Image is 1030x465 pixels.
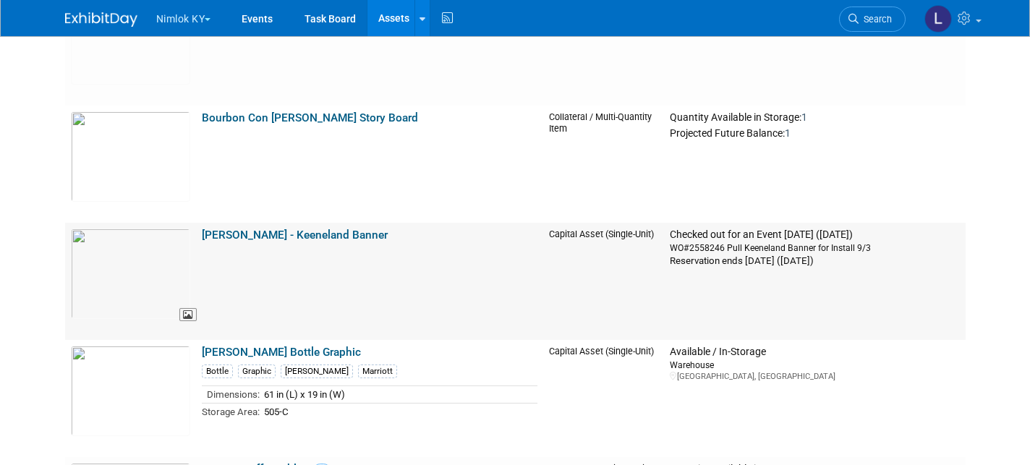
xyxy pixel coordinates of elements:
[202,386,260,404] td: Dimensions:
[281,364,353,378] div: [PERSON_NAME]
[839,7,906,32] a: Search
[670,229,959,242] div: Checked out for an Event [DATE] ([DATE])
[670,359,959,371] div: Warehouse
[670,111,959,124] div: Quantity Available in Storage:
[202,229,388,242] a: [PERSON_NAME] - Keeneland Banner
[801,111,807,123] span: 1
[238,364,276,378] div: Graphic
[260,403,538,419] td: 505-C
[670,254,959,268] div: Reservation ends [DATE] ([DATE])
[202,346,361,359] a: [PERSON_NAME] Bottle Graphic
[358,364,397,378] div: Marriott
[543,340,664,457] td: Capital Asset (Single-Unit)
[924,5,952,33] img: Luc Schaefer
[202,364,233,378] div: Bottle
[785,127,791,139] span: 1
[264,389,345,400] span: 61 in (L) x 19 in (W)
[543,223,664,340] td: Capital Asset (Single-Unit)
[859,14,892,25] span: Search
[202,111,418,124] a: Bourbon Con [PERSON_NAME] Story Board
[670,242,959,254] div: WO#2558246 Pull Keeneland Banner for Install 9/3
[202,406,260,417] span: Storage Area:
[543,106,664,223] td: Collateral / Multi-Quantity Item
[65,12,137,27] img: ExhibitDay
[670,124,959,140] div: Projected Future Balance:
[670,346,959,359] div: Available / In-Storage
[670,371,959,382] div: [GEOGRAPHIC_DATA], [GEOGRAPHIC_DATA]
[179,308,197,322] span: View Asset Image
